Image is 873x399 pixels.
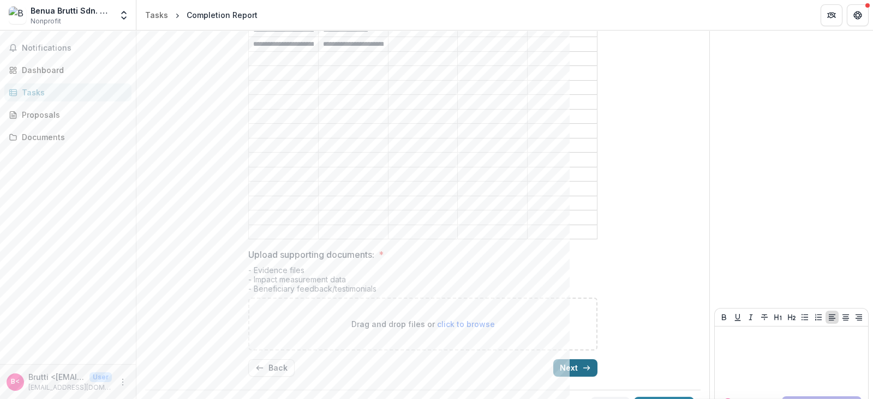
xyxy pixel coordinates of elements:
div: Documents [22,131,123,143]
button: Italicize [744,311,757,324]
button: Get Help [847,4,869,26]
button: Align Left [826,311,839,324]
button: Open entity switcher [116,4,131,26]
div: Dashboard [22,64,123,76]
button: Underline [731,311,744,324]
button: Strike [758,311,771,324]
div: Benua Brutti Sdn. Bhd. [31,5,112,16]
a: Dashboard [4,61,131,79]
div: Completion Report [187,9,258,21]
div: - Evidence files - Impact measurement data - Beneficiary feedback/testimonials [248,265,597,298]
button: Next [553,359,597,377]
a: Tasks [141,7,172,23]
button: Bullet List [798,311,811,324]
button: Bold [717,311,731,324]
button: Partners [821,4,842,26]
button: Heading 2 [785,311,798,324]
p: Upload supporting documents: [248,248,374,261]
span: Notifications [22,44,127,53]
a: Documents [4,128,131,146]
p: User [89,372,112,382]
div: Tasks [145,9,168,21]
button: Align Center [839,311,852,324]
a: Tasks [4,83,131,101]
nav: breadcrumb [141,7,262,23]
a: Proposals [4,106,131,124]
div: Tasks [22,87,123,98]
p: Brutti <[EMAIL_ADDRESS][DOMAIN_NAME]> [28,371,85,383]
span: click to browse [437,319,495,329]
button: Back [248,359,295,377]
span: Nonprofit [31,16,61,26]
img: Benua Brutti Sdn. Bhd. [9,7,26,24]
div: Brutti <bruttibesi@gmail.com> [11,378,20,385]
button: Ordered List [812,311,825,324]
button: More [116,376,129,389]
button: Align Right [852,311,865,324]
button: Heading 1 [772,311,785,324]
p: Drag and drop files or [351,318,495,330]
p: [EMAIL_ADDRESS][DOMAIN_NAME] [28,383,112,392]
div: Proposals [22,109,123,120]
button: Notifications [4,39,131,57]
